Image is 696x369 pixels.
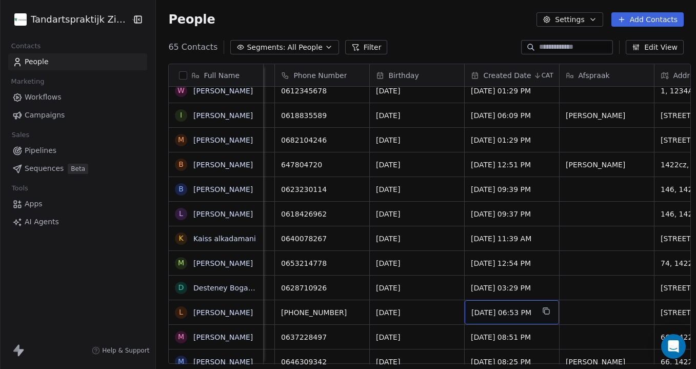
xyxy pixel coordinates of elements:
[376,332,458,342] span: [DATE]
[376,283,458,293] span: [DATE]
[471,307,534,318] span: [DATE] 06:53 PM
[465,64,559,86] div: Created DateCAT
[281,110,363,121] span: 0618835589
[281,135,363,145] span: 0682104246
[178,332,184,342] div: M
[193,358,253,366] a: [PERSON_NAME]
[471,357,553,367] span: [DATE] 08:25 PM
[376,357,458,367] span: [DATE]
[7,181,32,196] span: Tools
[177,85,185,96] div: W
[281,160,363,170] span: 647804720
[168,12,215,27] span: People
[471,184,553,195] span: [DATE] 09:39 PM
[193,111,253,120] a: [PERSON_NAME]
[376,110,458,121] span: [DATE]
[370,64,464,86] div: Birthday
[8,107,147,124] a: Campaigns
[345,40,388,54] button: Filter
[471,209,553,219] span: [DATE] 09:37 PM
[376,209,458,219] span: [DATE]
[92,346,149,355] a: Help & Support
[566,357,648,367] span: [PERSON_NAME]
[179,159,184,170] div: B
[542,71,553,80] span: CAT
[193,136,253,144] a: [PERSON_NAME]
[31,13,128,26] span: Tandartspraktijk Zijdelwaard
[281,234,363,244] span: 0640078267
[376,86,458,96] span: [DATE]
[7,38,45,54] span: Contacts
[8,160,147,177] a: SequencesBeta
[25,110,65,121] span: Campaigns
[180,110,182,121] div: I
[169,64,263,86] div: Full Name
[179,233,184,244] div: K
[566,110,648,121] span: [PERSON_NAME]
[193,210,253,218] a: [PERSON_NAME]
[560,64,654,86] div: Afspraak
[483,70,531,81] span: Created Date
[471,160,553,170] span: [DATE] 12:51 PM
[14,13,27,26] img: cropped-Favicon-Zijdelwaard.webp
[471,234,553,244] span: [DATE] 11:39 AM
[471,283,553,293] span: [DATE] 03:29 PM
[25,145,56,156] span: Pipelines
[471,258,553,268] span: [DATE] 12:54 PM
[179,208,183,219] div: L
[281,332,363,342] span: 0637228497
[193,235,256,243] a: Kaiss alkadamani
[178,356,184,367] div: M
[287,42,322,53] span: All People
[376,184,458,195] span: [DATE]
[471,86,553,96] span: [DATE] 01:29 PM
[661,334,686,359] div: Open Intercom Messenger
[168,41,217,53] span: 65 Contacts
[169,87,264,364] div: grid
[8,213,147,230] a: AI Agents
[578,70,609,81] span: Afspraak
[388,70,419,81] span: Birthday
[25,92,62,103] span: Workflows
[68,164,88,174] span: Beta
[178,134,184,145] div: M
[193,259,253,267] a: [PERSON_NAME]
[7,127,34,143] span: Sales
[8,196,147,212] a: Apps
[281,283,363,293] span: 0628710926
[626,40,684,54] button: Edit View
[281,86,363,96] span: 0612345678
[471,135,553,145] span: [DATE] 01:29 PM
[281,209,363,219] span: 0618426962
[102,346,149,355] span: Help & Support
[25,163,64,174] span: Sequences
[8,53,147,70] a: People
[281,307,363,318] span: [PHONE_NUMBER]
[193,161,253,169] a: [PERSON_NAME]
[247,42,285,53] span: Segments:
[281,258,363,268] span: 0653214778
[376,258,458,268] span: [DATE]
[376,307,458,318] span: [DATE]
[179,307,183,318] div: L
[566,160,648,170] span: [PERSON_NAME]
[25,217,59,227] span: AI Agents
[204,70,240,81] span: Full Name
[611,12,684,27] button: Add Contacts
[25,56,49,67] span: People
[178,282,184,293] div: D
[376,160,458,170] span: [DATE]
[193,284,258,292] a: Desteney Bogaart
[376,234,458,244] span: [DATE]
[471,332,553,342] span: [DATE] 08:51 PM
[193,185,253,193] a: [PERSON_NAME]
[536,12,603,27] button: Settings
[8,89,147,106] a: Workflows
[193,87,253,95] a: [PERSON_NAME]
[471,110,553,121] span: [DATE] 06:09 PM
[25,199,43,209] span: Apps
[193,308,253,317] a: [PERSON_NAME]
[275,64,369,86] div: Phone Number
[178,258,184,268] div: M
[12,11,123,28] button: Tandartspraktijk Zijdelwaard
